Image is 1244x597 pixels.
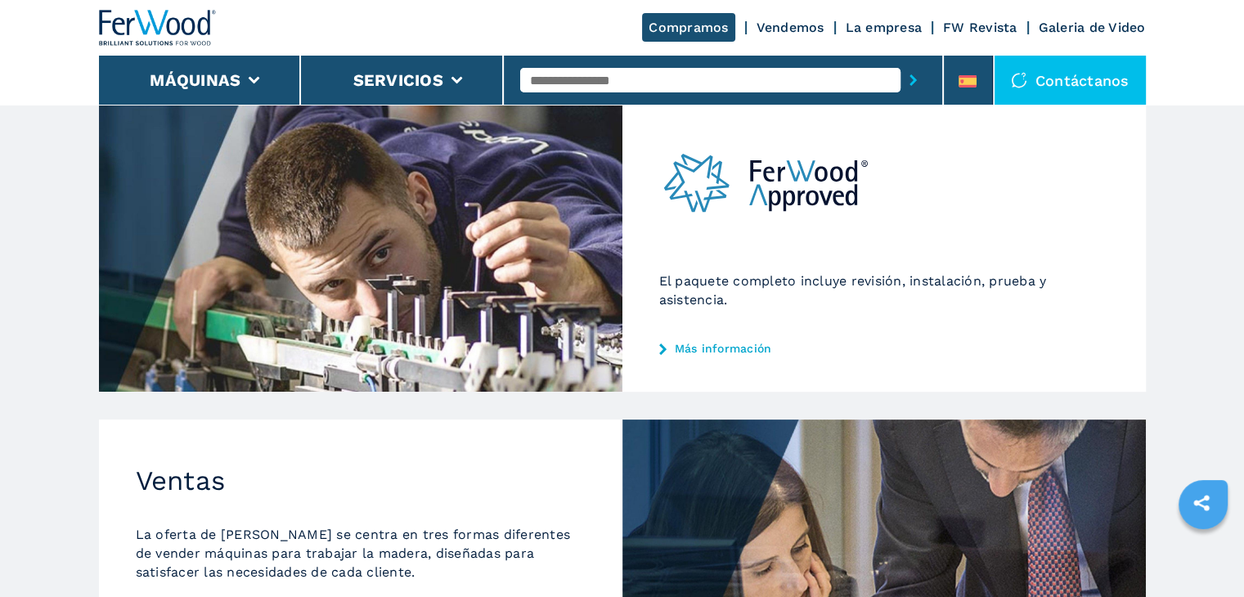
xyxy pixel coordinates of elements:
[1181,483,1222,523] a: sharethis
[642,13,734,42] a: Compramos
[150,70,240,90] button: Máquinas
[136,465,586,497] h2: Ventas
[900,61,926,99] button: submit-button
[353,70,443,90] button: Servicios
[136,525,586,581] p: La oferta de [PERSON_NAME] se centra en tres formas diferentes de vender máquinas para trabajar l...
[995,56,1146,105] div: Contáctanos
[99,10,217,46] img: Ferwood
[1011,72,1027,88] img: Contáctanos
[659,342,1109,355] a: Más información
[659,272,1109,309] p: El paquete completo incluye revisión, instalación, prueba y asistencia.
[1039,20,1146,35] a: Galeria de Video
[1174,523,1232,585] iframe: Chat
[846,20,923,35] a: La empresa
[757,20,824,35] a: Vendemos
[943,20,1017,35] a: FW Revista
